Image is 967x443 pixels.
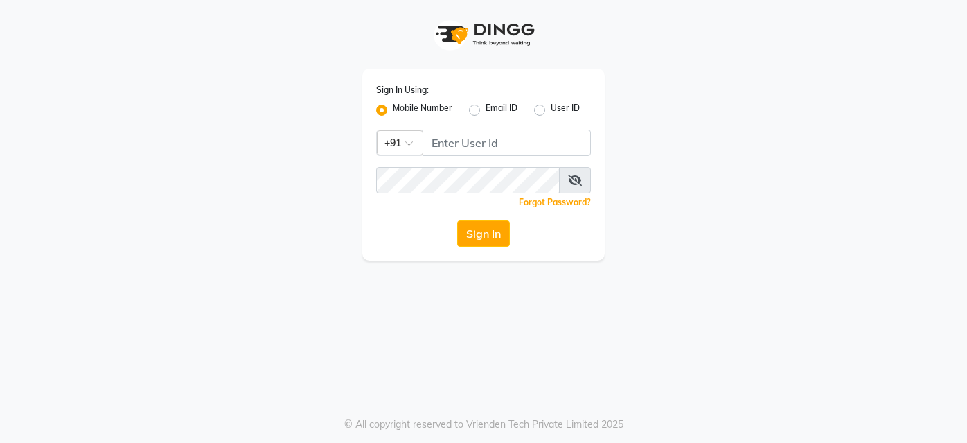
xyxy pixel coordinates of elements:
img: logo1.svg [428,14,539,55]
a: Forgot Password? [519,197,591,207]
button: Sign In [457,220,510,247]
label: User ID [551,102,580,119]
label: Sign In Using: [376,84,429,96]
label: Email ID [486,102,517,119]
label: Mobile Number [393,102,452,119]
input: Username [423,130,591,156]
input: Username [376,167,560,193]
